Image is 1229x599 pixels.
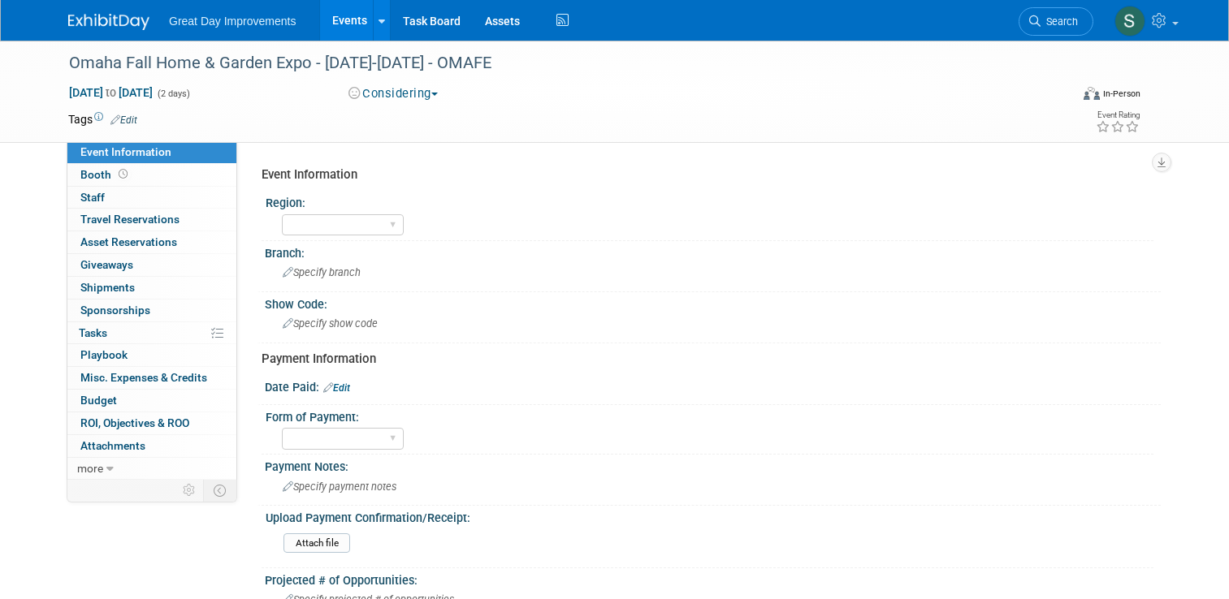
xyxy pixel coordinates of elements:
[67,231,236,253] a: Asset Reservations
[67,254,236,276] a: Giveaways
[265,568,1161,588] div: Projected # of Opportunities:
[67,322,236,344] a: Tasks
[204,480,237,501] td: Toggle Event Tabs
[115,168,131,180] span: Booth not reserved yet
[283,266,361,278] span: Specify branch
[80,168,131,181] span: Booth
[67,141,236,163] a: Event Information
[67,435,236,457] a: Attachments
[67,277,236,299] a: Shipments
[80,258,133,271] span: Giveaways
[67,458,236,480] a: more
[68,85,154,100] span: [DATE] [DATE]
[266,191,1153,211] div: Region:
[80,416,189,429] span: ROI, Objectives & ROO
[265,241,1161,261] div: Branch:
[63,49,1049,78] div: Omaha Fall Home & Garden Expo - [DATE]-[DATE] - OMAFE
[262,351,1149,368] div: Payment Information
[323,382,350,394] a: Edit
[67,164,236,186] a: Booth
[1114,6,1145,37] img: Sha'Nautica Sales
[80,371,207,384] span: Misc. Expenses & Credits
[80,235,177,248] span: Asset Reservations
[80,191,105,204] span: Staff
[1096,111,1140,119] div: Event Rating
[266,506,1153,526] div: Upload Payment Confirmation/Receipt:
[265,375,1161,396] div: Date Paid:
[67,412,236,434] a: ROI, Objectives & ROO
[67,209,236,231] a: Travel Reservations
[265,455,1161,475] div: Payment Notes:
[80,304,150,317] span: Sponsorships
[67,344,236,366] a: Playbook
[80,439,145,452] span: Attachments
[67,367,236,389] a: Misc. Expenses & Credits
[175,480,204,501] td: Personalize Event Tab Strip
[283,480,396,493] span: Specify payment notes
[1041,15,1078,28] span: Search
[169,15,296,28] span: Great Day Improvements
[283,317,378,330] span: Specify show code
[80,145,171,158] span: Event Information
[265,292,1161,312] div: Show Code:
[1102,88,1140,100] div: In-Person
[266,405,1153,425] div: Form of Payment:
[110,114,137,126] a: Edit
[156,88,190,99] span: (2 days)
[1019,7,1093,36] a: Search
[80,348,128,361] span: Playbook
[262,166,1149,183] div: Event Information
[80,394,117,407] span: Budget
[80,213,180,226] span: Travel Reservations
[1084,87,1100,100] img: Format-Inperson.png
[77,462,103,475] span: more
[80,281,135,294] span: Shipments
[67,299,236,321] a: Sponsorships
[68,111,137,127] td: Tags
[79,326,107,339] span: Tasks
[982,84,1140,109] div: Event Format
[68,14,149,30] img: ExhibitDay
[103,86,119,99] span: to
[343,85,444,102] button: Considering
[67,187,236,209] a: Staff
[67,390,236,412] a: Budget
